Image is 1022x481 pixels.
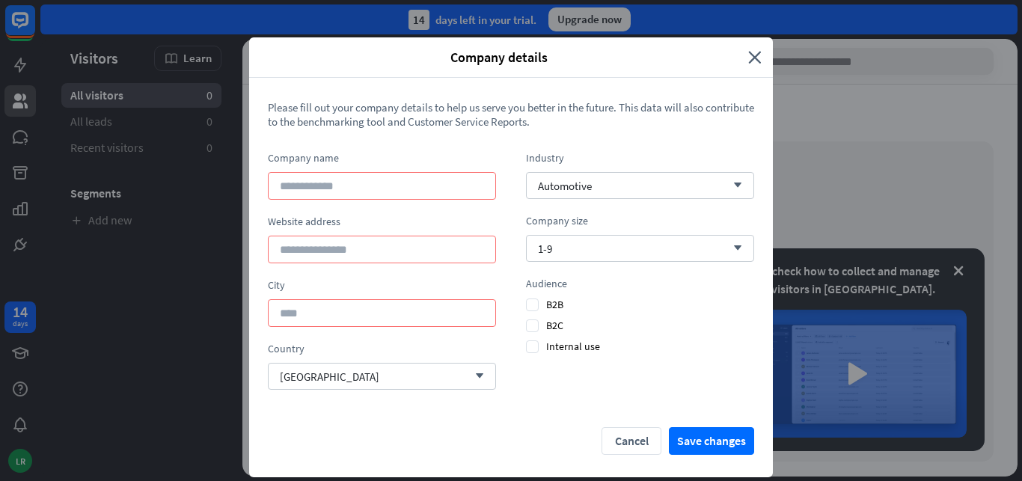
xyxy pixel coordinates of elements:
[468,372,484,381] i: arrow_down
[526,277,754,290] div: Audience
[268,278,496,292] div: City
[726,181,742,190] i: arrow_down
[526,151,754,165] div: Industry
[526,214,754,227] div: Company size
[669,427,754,455] button: Save changes
[538,242,552,256] span: 1-9
[268,151,496,165] div: Company name
[526,319,563,332] span: B2C
[280,370,379,384] span: [GEOGRAPHIC_DATA]
[526,340,600,353] span: Internal use
[748,49,762,66] i: close
[726,244,742,253] i: arrow_down
[260,49,737,66] span: Company details
[526,298,563,311] span: B2B
[12,6,57,51] button: Open LiveChat chat widget
[538,179,592,193] span: Automotive
[268,342,496,355] div: Country
[268,215,496,228] div: Website address
[602,427,661,455] button: Cancel
[268,100,754,129] span: Please fill out your company details to help us serve you better in the future. This data will al...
